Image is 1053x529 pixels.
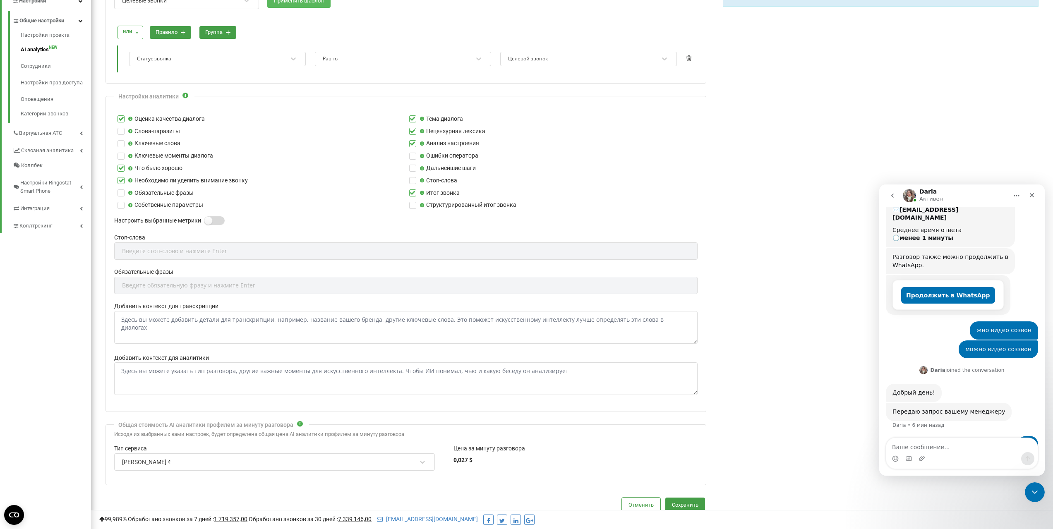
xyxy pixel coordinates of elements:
[19,222,52,230] span: Коллтрекинг
[128,151,213,160] label: Ключевые моменты диалога
[114,302,698,311] label: Добавить контекст для транскрипции
[128,115,205,124] label: Оценка качества диалога
[114,233,698,242] label: Стоп-слова
[21,58,91,74] a: Сотрудники
[12,216,91,233] a: Коллтрекинг
[420,127,485,136] label: Нецензурная лексика
[114,444,435,453] label: Тип сервиса
[150,26,191,39] button: правило
[12,141,91,158] a: Сквозная аналитика
[99,516,127,522] span: 99,989%
[377,516,478,522] a: [EMAIL_ADDRESS][DOMAIN_NAME]
[19,17,64,25] span: Общие настройки
[122,458,171,466] div: [PERSON_NAME] 4
[879,184,1045,476] iframe: Intercom live chat
[114,431,698,438] div: Исходя из выбранных вами настроек, будет определена общая цена AI аналитики профилем за минуту ра...
[420,189,460,198] label: Итог звонка
[21,161,43,170] span: Коллбек
[12,173,91,199] a: Настройки Ringostat Smart Phone
[128,516,247,522] span: Обработано звонков за 7 дней :
[420,151,478,160] label: Ошибки оператора
[128,201,203,210] label: Собственные параметры
[338,516,372,522] u: 7 339 146,00
[21,146,74,155] span: Сквозная аналитика
[21,91,91,108] a: Оповещения
[214,516,247,522] u: 1 719 357,00
[114,354,698,363] label: Добавить контекст для аналитики
[12,123,91,141] a: Виртуальная АТС
[128,127,180,136] label: Слова-паразиты
[622,498,660,512] button: Отменить
[249,516,372,522] span: Обработано звонков за 30 дней :
[12,11,91,28] a: Общие настройки
[19,129,62,137] span: Виртуальная АТС
[114,216,201,225] label: Настроить выбранные метрики
[20,179,80,195] span: Настройки Ringostat Smart Phone
[420,115,463,124] label: Тема диалога
[21,41,91,58] a: AI analyticsNEW
[199,26,236,39] button: группа
[137,55,171,62] div: Статус звонка
[128,139,180,148] label: Ключевые слова
[665,498,705,512] button: Сохранить
[420,201,516,210] label: Структурированный итог звонка
[453,444,525,453] label: Цена за минуту разговора
[12,158,91,173] a: Коллбек
[420,139,479,148] label: Анализ настроения
[453,457,525,464] div: 0,027 $
[323,55,338,62] div: Равно
[114,268,698,277] label: Обязательные фразы
[420,176,457,185] label: Стоп-слова
[20,204,50,213] span: Интеграция
[128,189,194,198] label: Обязательные фразы
[4,505,24,525] button: Open CMP widget
[128,164,182,173] label: Что было хорошо
[21,31,91,41] a: Настройки проекта
[508,55,548,62] div: Целевой звонок
[420,164,476,173] label: Дальнейшие шаги
[123,28,132,36] div: или
[118,421,293,429] div: Общая стоимость AI аналитики профилем за минуту разговора
[21,74,91,91] a: Настройки прав доступа
[118,92,179,101] div: Настройки аналитики
[1025,482,1045,502] iframe: Intercom live chat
